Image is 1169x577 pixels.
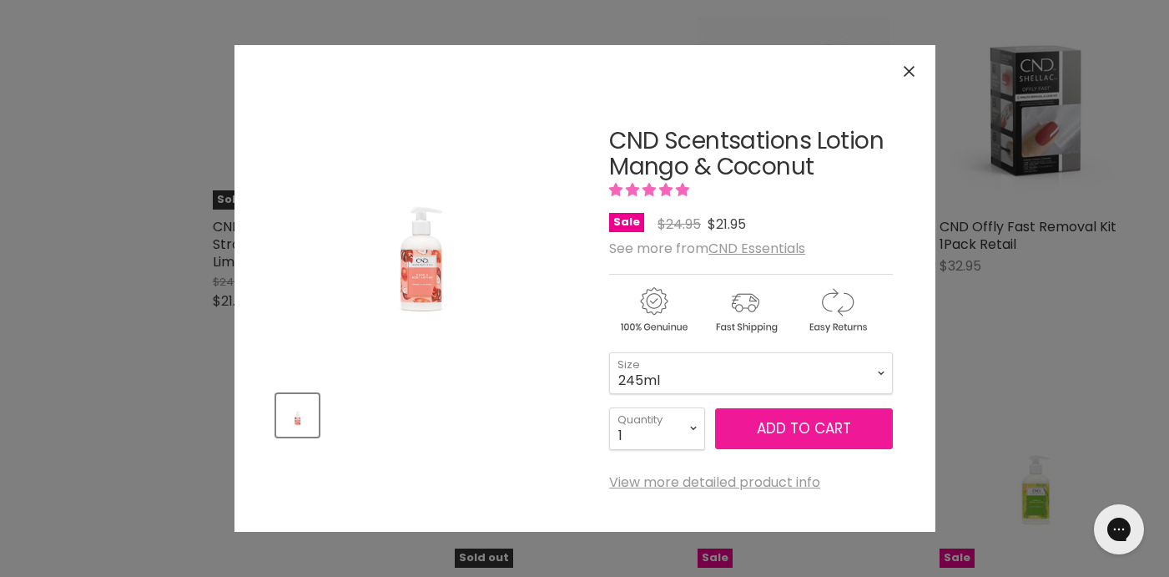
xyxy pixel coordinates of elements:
a: View more detailed product info [609,475,820,490]
span: 5.00 stars [609,180,693,200]
div: Product thumbnails [274,389,569,437]
span: $21.95 [708,215,746,234]
img: shipping.gif [701,285,789,336]
button: Add to cart [715,408,893,450]
img: returns.gif [793,285,881,336]
img: genuine.gif [609,285,698,336]
span: $24.95 [658,215,701,234]
button: CND Scentsations Lotion Mango & Coconut [276,394,319,437]
img: CND Scentsations Lotion Mango & Coconut [278,402,317,428]
span: Sale [609,213,644,232]
div: CND Scentsations Lotion Mango & Coconut image. Click or Scroll to Zoom. [276,87,567,377]
span: Add to cart [757,418,851,438]
a: CND Essentials [708,239,805,258]
a: CND Scentsations Lotion Mango & Coconut [609,124,884,183]
span: See more from [609,239,805,258]
select: Quantity [609,407,705,449]
button: Close [891,53,927,89]
iframe: Gorgias live chat messenger [1086,499,1152,560]
img: CND Scentsations Lotion Mango & Coconut [275,135,566,329]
